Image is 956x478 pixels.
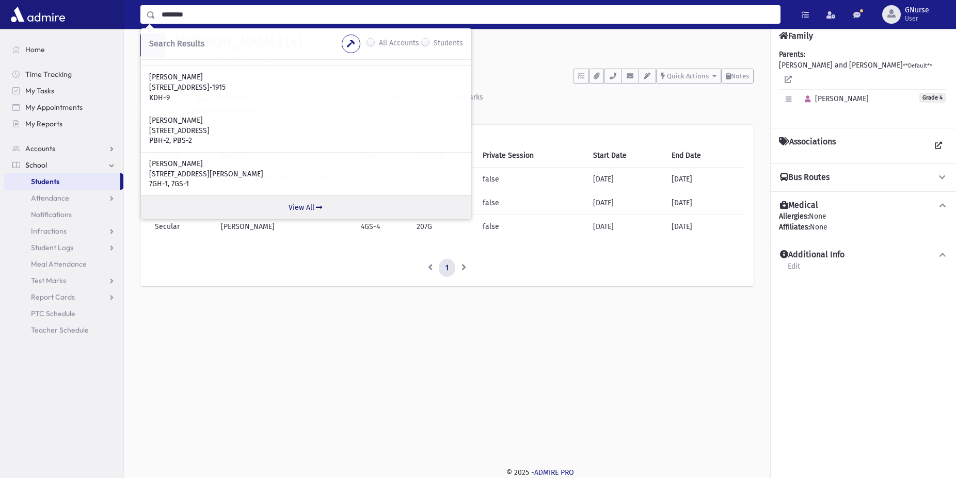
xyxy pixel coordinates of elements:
[155,5,780,24] input: Search
[149,116,463,146] a: [PERSON_NAME] [STREET_ADDRESS] PBH-2, PBS-2
[25,144,55,153] span: Accounts
[779,172,948,183] button: Bus Routes
[587,215,665,238] td: [DATE]
[31,226,67,236] span: Infractions
[355,215,410,238] td: 4GS-4
[4,41,123,58] a: Home
[379,38,419,50] label: All Accounts
[780,172,830,183] h4: Bus Routes
[4,99,123,116] a: My Appointments
[4,305,123,322] a: PTC Schedule
[800,94,869,103] span: [PERSON_NAME]
[905,6,929,14] span: GNurse
[149,93,463,103] p: KDH-9
[779,250,948,260] button: Additional Info
[149,83,463,93] p: [STREET_ADDRESS]-1915
[25,103,83,112] span: My Appointments
[140,33,165,58] div: G
[410,215,476,238] td: 207G
[4,322,123,338] a: Teacher Schedule
[149,39,204,48] span: Search Results
[919,93,946,103] span: Grade 4
[461,93,483,102] div: Marks
[149,159,463,189] a: [PERSON_NAME] [STREET_ADDRESS][PERSON_NAME] 7GH-1, 7GS-1
[25,86,54,95] span: My Tasks
[31,309,75,318] span: PTC Schedule
[780,250,845,260] h4: Additional Info
[587,144,665,168] th: Start Date
[25,119,62,128] span: My Reports
[31,193,69,203] span: Attendance
[4,256,123,272] a: Meal Attendance
[4,66,123,83] a: Time Tracking
[665,191,745,215] td: [DATE]
[31,276,66,285] span: Test Marks
[25,70,72,79] span: Time Tracking
[4,289,123,305] a: Report Cards
[25,45,45,54] span: Home
[4,223,123,239] a: Infractions
[4,157,123,173] a: School
[149,169,463,179] p: [STREET_ADDRESS][PERSON_NAME]
[149,72,463,103] a: [PERSON_NAME] [STREET_ADDRESS]-1915 KDH-9
[4,83,123,99] a: My Tasks
[731,72,749,80] span: Notes
[905,14,929,23] span: User
[31,243,73,252] span: Student Logs
[149,179,463,189] p: 7GH-1, 7GS-1
[4,206,123,223] a: Notifications
[721,69,754,84] button: Notes
[31,210,72,219] span: Notifications
[31,292,75,302] span: Report Cards
[787,260,801,279] a: Edit
[4,190,123,206] a: Attendance
[779,211,948,233] div: None
[25,160,47,170] span: School
[4,173,120,190] a: Students
[149,215,215,238] td: Secular
[141,195,471,219] a: View All
[434,38,463,50] label: Students
[476,215,587,238] td: false
[476,167,587,191] td: false
[667,72,709,80] span: Quick Actions
[779,212,809,221] b: Allergies:
[4,272,123,289] a: Test Marks
[779,137,836,155] h4: Associations
[4,116,123,132] a: My Reports
[140,84,190,112] a: Activity
[779,200,948,211] button: Medical
[779,50,805,59] b: Parents:
[587,167,665,191] td: [DATE]
[215,215,355,238] td: [PERSON_NAME]
[476,191,587,215] td: false
[8,4,68,25] img: AdmirePro
[4,140,123,157] a: Accounts
[439,259,455,277] a: 1
[665,144,745,168] th: End Date
[534,468,574,477] a: ADMIRE PRO
[665,215,745,238] td: [DATE]
[149,72,463,83] p: [PERSON_NAME]
[929,137,948,155] a: View all Associations
[780,200,818,211] h4: Medical
[149,116,463,126] p: [PERSON_NAME]
[31,177,59,186] span: Students
[665,167,745,191] td: [DATE]
[656,69,721,84] button: Quick Actions
[140,467,939,478] div: © 2025 -
[4,239,123,256] a: Student Logs
[476,144,587,168] th: Private Session
[779,49,948,120] div: [PERSON_NAME] and [PERSON_NAME]
[31,325,89,335] span: Teacher Schedule
[149,159,463,169] p: [PERSON_NAME]
[149,126,463,136] p: [STREET_ADDRESS]
[587,191,665,215] td: [DATE]
[149,136,463,146] p: PBH-2, PBS-2
[779,223,810,232] b: Affiliates:
[31,259,87,269] span: Meal Attendance
[779,222,948,233] div: None
[779,31,813,41] h4: Family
